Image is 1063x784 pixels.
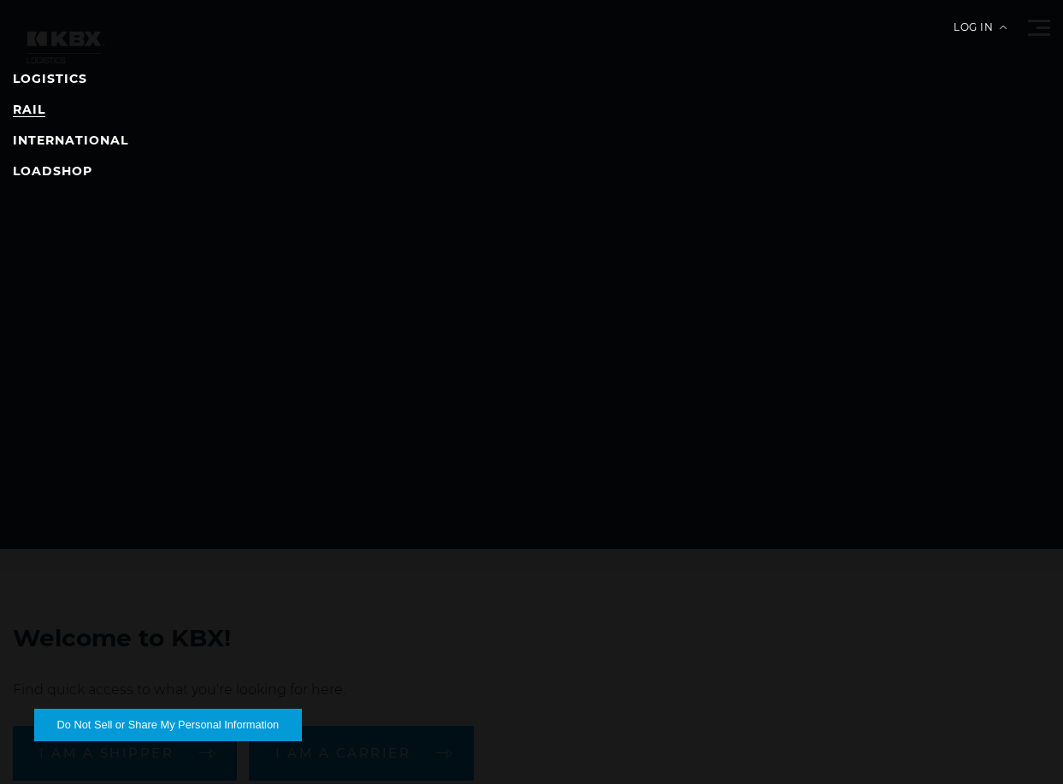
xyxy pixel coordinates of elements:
img: arrow [1000,26,1007,29]
div: Log in [954,22,1007,45]
a: LOGISTICS [13,71,87,86]
a: INTERNATIONAL [13,133,128,148]
a: RAIL [13,102,45,117]
a: LOADSHOP [13,163,92,179]
button: Do Not Sell or Share My Personal Information [34,709,302,741]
